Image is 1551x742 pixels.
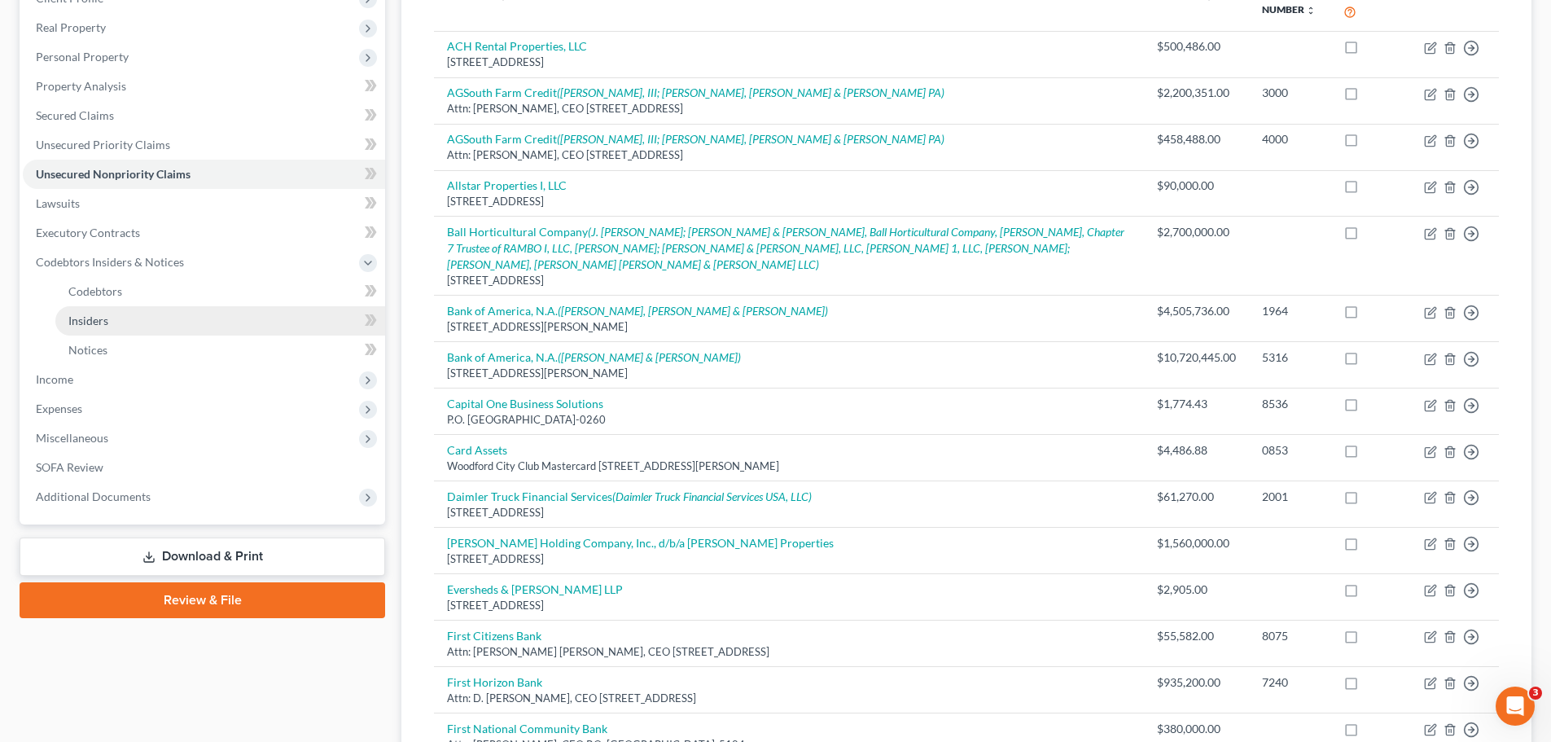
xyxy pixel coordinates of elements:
[20,582,385,618] a: Review & File
[36,431,108,445] span: Miscellaneous
[1157,442,1236,459] div: $4,486.88
[1496,687,1535,726] iframe: Intercom live chat
[1262,131,1318,147] div: 4000
[1157,628,1236,644] div: $55,582.00
[23,189,385,218] a: Lawsuits
[68,343,107,357] span: Notices
[1262,349,1318,366] div: 5316
[1157,582,1236,598] div: $2,905.00
[447,319,1130,335] div: [STREET_ADDRESS][PERSON_NAME]
[1157,535,1236,551] div: $1,560,000.00
[447,551,1130,567] div: [STREET_ADDRESS]
[36,372,73,386] span: Income
[23,218,385,248] a: Executory Contracts
[557,86,944,99] i: ([PERSON_NAME], III; [PERSON_NAME], [PERSON_NAME] & [PERSON_NAME] PA)
[23,130,385,160] a: Unsecured Priority Claims
[447,582,623,596] a: Eversheds & [PERSON_NAME] LLP
[447,132,944,146] a: AGSouth Farm Credit([PERSON_NAME], III; [PERSON_NAME], [PERSON_NAME] & [PERSON_NAME] PA)
[36,20,106,34] span: Real Property
[447,194,1130,209] div: [STREET_ADDRESS]
[1157,131,1236,147] div: $458,488.00
[447,675,542,689] a: First Horizon Bank
[1306,6,1316,15] i: unfold_more
[36,226,140,239] span: Executory Contracts
[447,101,1130,116] div: Attn: [PERSON_NAME], CEO [STREET_ADDRESS]
[36,255,184,269] span: Codebtors Insiders & Notices
[36,108,114,122] span: Secured Claims
[1157,178,1236,194] div: $90,000.00
[1157,38,1236,55] div: $500,486.00
[447,397,603,411] a: Capital One Business Solutions
[447,304,828,318] a: Bank of America, N.A.([PERSON_NAME], [PERSON_NAME] & [PERSON_NAME])
[55,306,385,336] a: Insiders
[557,132,944,146] i: ([PERSON_NAME], III; [PERSON_NAME], [PERSON_NAME] & [PERSON_NAME] PA)
[1262,85,1318,101] div: 3000
[23,72,385,101] a: Property Analysis
[36,50,129,64] span: Personal Property
[23,160,385,189] a: Unsecured Nonpriority Claims
[447,722,607,735] a: First National Community Bank
[1262,303,1318,319] div: 1964
[68,314,108,327] span: Insiders
[447,366,1130,381] div: [STREET_ADDRESS][PERSON_NAME]
[447,55,1130,70] div: [STREET_ADDRESS]
[1262,489,1318,505] div: 2001
[447,273,1130,288] div: [STREET_ADDRESS]
[36,196,80,210] span: Lawsuits
[447,225,1124,271] a: Ball Horticultural Company(J. [PERSON_NAME]; [PERSON_NAME] & [PERSON_NAME], Ball Horticultural Co...
[447,39,587,53] a: ACH Rental Properties, LLC
[36,167,191,181] span: Unsecured Nonpriority Claims
[36,460,103,474] span: SOFA Review
[447,644,1130,660] div: Attn: [PERSON_NAME] [PERSON_NAME], CEO [STREET_ADDRESS]
[23,101,385,130] a: Secured Claims
[447,350,741,364] a: Bank of America, N.A.([PERSON_NAME] & [PERSON_NAME])
[558,304,828,318] i: ([PERSON_NAME], [PERSON_NAME] & [PERSON_NAME])
[1529,687,1542,700] span: 3
[1157,303,1236,319] div: $4,505,736.00
[447,225,1124,271] i: (J. [PERSON_NAME]; [PERSON_NAME] & [PERSON_NAME], Ball Horticultural Company, [PERSON_NAME], Chap...
[447,178,567,192] a: Allstar Properties I, LLC
[36,79,126,93] span: Property Analysis
[447,412,1130,428] div: P.O. [GEOGRAPHIC_DATA]-0260
[1157,489,1236,505] div: $61,270.00
[447,505,1130,520] div: [STREET_ADDRESS]
[447,443,507,457] a: Card Assets
[36,490,151,503] span: Additional Documents
[447,459,1130,474] div: Woodford City Club Mastercard [STREET_ADDRESS][PERSON_NAME]
[558,350,741,364] i: ([PERSON_NAME] & [PERSON_NAME])
[447,691,1130,706] div: Attn: D. [PERSON_NAME], CEO [STREET_ADDRESS]
[55,336,385,365] a: Notices
[447,536,834,550] a: [PERSON_NAME] Holding Company, Inc., d/b/a [PERSON_NAME] Properties
[447,147,1130,163] div: Attn: [PERSON_NAME], CEO [STREET_ADDRESS]
[447,629,541,643] a: First Citizens Bank
[1262,396,1318,412] div: 8536
[20,538,385,576] a: Download & Print
[1262,628,1318,644] div: 8075
[68,284,122,298] span: Codebtors
[1157,396,1236,412] div: $1,774.43
[447,490,812,503] a: Daimler Truck Financial Services(Daimler Truck Financial Services USA, LLC)
[612,490,812,503] i: (Daimler Truck Financial Services USA, LLC)
[36,138,170,151] span: Unsecured Priority Claims
[1157,224,1236,240] div: $2,700,000.00
[1157,721,1236,737] div: $380,000.00
[447,598,1130,613] div: [STREET_ADDRESS]
[1157,674,1236,691] div: $935,200.00
[36,402,82,415] span: Expenses
[55,277,385,306] a: Codebtors
[1262,442,1318,459] div: 0853
[23,453,385,482] a: SOFA Review
[447,86,944,99] a: AGSouth Farm Credit([PERSON_NAME], III; [PERSON_NAME], [PERSON_NAME] & [PERSON_NAME] PA)
[1157,85,1236,101] div: $2,200,351.00
[1262,674,1318,691] div: 7240
[1157,349,1236,366] div: $10,720,445.00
